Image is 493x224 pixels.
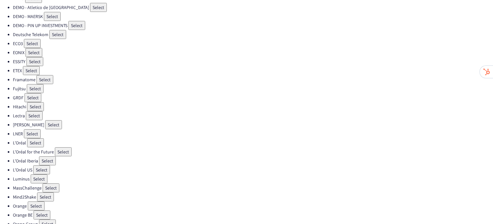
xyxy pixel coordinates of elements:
li: Luminus [13,174,493,183]
button: Select [36,75,53,84]
button: Select [26,57,43,66]
button: Select [27,84,44,93]
button: Select [44,12,61,21]
li: ETEX [13,66,493,75]
li: Lectra [13,111,493,120]
button: Select [68,21,85,30]
button: Select [49,30,66,39]
li: EONIX [13,48,493,57]
button: Select [37,192,54,201]
button: Select [90,3,107,12]
button: Select [55,147,72,156]
li: L'Oréal Iberia [13,156,493,165]
li: Orange BE [13,210,493,219]
button: Select [25,93,41,102]
li: Orange [13,201,493,210]
button: Select [26,111,43,120]
button: Select [24,129,41,138]
li: Framatome [13,75,493,84]
button: Select [28,201,45,210]
button: Select [33,165,50,174]
li: LNER [13,129,493,138]
button: Select [27,102,44,111]
li: Hitachi [13,102,493,111]
iframe: Chat Widget [461,193,493,224]
li: Fujitsu [13,84,493,93]
button: Select [43,183,59,192]
li: L'Oréal for the Future [13,147,493,156]
li: DEMO - PIN UP INVESTMENTS [13,21,493,30]
li: Mind2Shake [13,192,493,201]
li: MassChallenge [13,183,493,192]
button: Select [45,120,62,129]
li: [PERSON_NAME] [13,120,493,129]
li: GRDF [13,93,493,102]
button: Select [31,174,47,183]
button: Select [23,66,40,75]
li: L'Oréal US [13,165,493,174]
li: DEMO - MAERSK [13,12,493,21]
li: DEMO - Atletico de [GEOGRAPHIC_DATA] [13,3,493,12]
li: ESSITY [13,57,493,66]
button: Select [25,48,42,57]
button: Select [34,210,50,219]
li: ECO3 [13,39,493,48]
button: Select [24,39,41,48]
button: Select [39,156,56,165]
button: Select [27,138,44,147]
li: L'Oréal [13,138,493,147]
li: Deutsche Telekom [13,30,493,39]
